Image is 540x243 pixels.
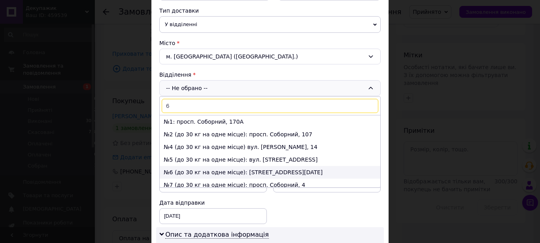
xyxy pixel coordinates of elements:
span: Тип доставки [159,8,199,14]
li: №7 (до 30 кг на одне місце): просп. Соборний, 4 [160,179,380,191]
li: №2 (до 30 кг на одне місце): просп. Соборний, 107 [160,128,380,141]
div: Відділення [159,71,381,79]
li: №1: просп. Соборний, 170А [160,115,380,128]
li: №4 (до 30 кг на одне місце) вул. [PERSON_NAME], 14 [160,141,380,153]
div: Дата відправки [159,199,267,207]
div: Місто [159,39,381,47]
span: Опис та додаткова інформація [165,231,269,239]
div: м. [GEOGRAPHIC_DATA] ([GEOGRAPHIC_DATA].) [159,49,381,64]
li: №5 (до 30 кг на одне місце): вул. [STREET_ADDRESS] [160,153,380,166]
li: №6 (до 30 кг на одне місце): [STREET_ADDRESS][DATE] [160,166,380,179]
span: У відділенні [159,16,381,33]
div: -- Не обрано -- [159,80,381,96]
input: Знайти [162,99,378,113]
